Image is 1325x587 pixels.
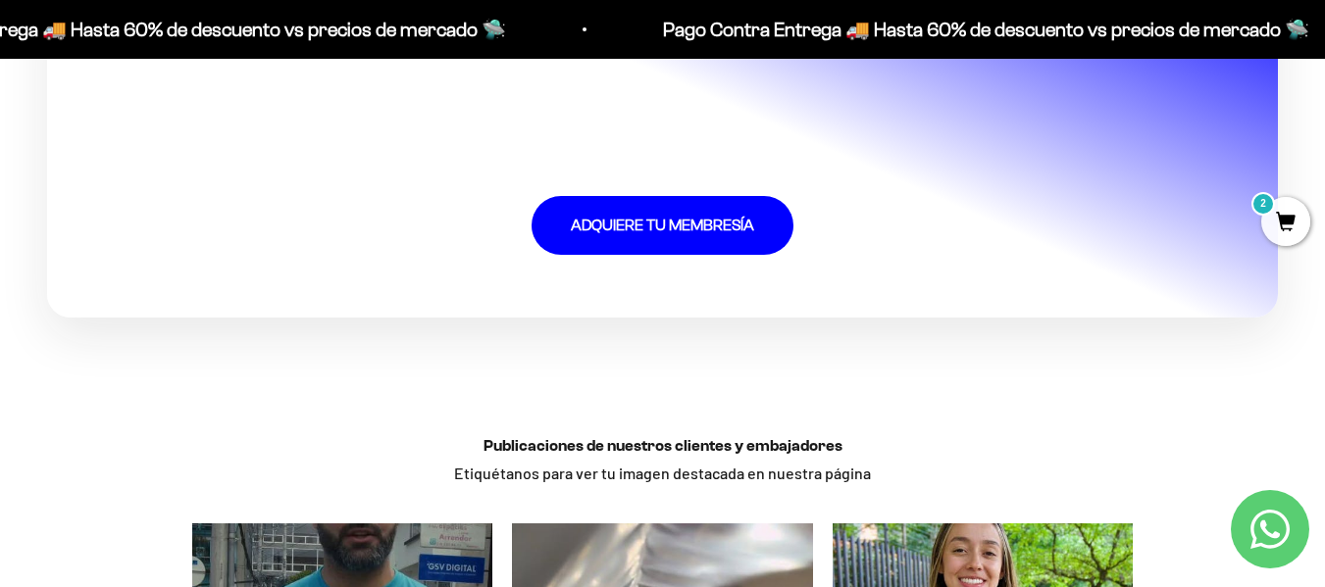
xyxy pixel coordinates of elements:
[532,196,793,255] a: ADQUIERE TU MEMBRESÍA
[1251,192,1275,216] mark: 2
[173,416,1153,504] div: Etiquétanos para ver tu imagen destacada en nuestra página
[192,435,1134,457] h3: Publicaciones de nuestros clientes y embajadores
[663,14,1309,45] p: Pago Contra Entrega 🚚 Hasta 60% de descuento vs precios de mercado 🛸
[1261,213,1310,234] a: 2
